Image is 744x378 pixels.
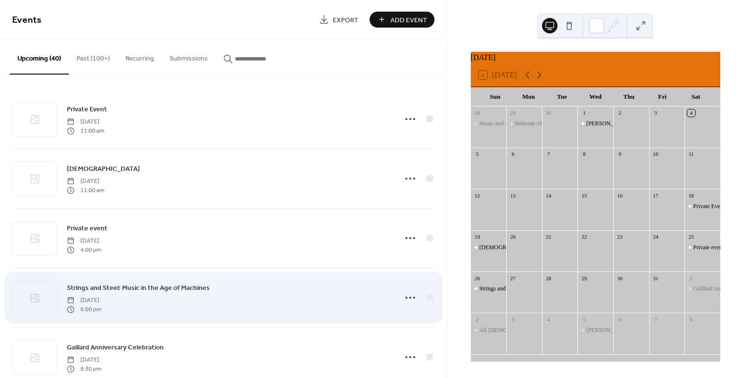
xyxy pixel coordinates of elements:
[612,87,646,106] div: Thu
[580,316,588,323] div: 5
[687,274,695,282] div: 1
[471,120,507,128] div: Music and Museum: Body in Motion
[474,109,481,117] div: 28
[474,151,481,158] div: 5
[616,316,623,323] div: 6
[616,274,623,282] div: 30
[506,120,542,128] div: Belmont Abbey- piano trios.
[515,120,581,128] div: Belmont Abbey- piano trios.
[67,237,101,245] span: [DATE]
[479,87,512,106] div: Sun
[12,11,42,30] span: Events
[684,243,720,252] div: Private event
[509,316,516,323] div: 3
[652,233,659,241] div: 24
[370,12,434,28] button: Add Event
[67,296,101,305] span: [DATE]
[67,164,140,174] span: [DEMOGRAPHIC_DATA]
[67,104,107,115] a: Private Event
[474,192,481,199] div: 12
[67,163,140,174] a: [DEMOGRAPHIC_DATA]
[580,192,588,199] div: 15
[480,120,566,128] div: Music and Museum: Body in Motion
[480,243,544,252] div: [DEMOGRAPHIC_DATA]
[480,285,592,293] div: Strings and Steel: Music in the Age of Machines
[67,356,101,364] span: [DATE]
[545,109,552,117] div: 30
[580,109,588,117] div: 1
[687,192,695,199] div: 18
[67,245,101,254] span: 4:00 pm
[471,52,720,63] div: [DATE]
[652,316,659,323] div: 7
[471,243,507,252] div: Covenant Presbyterian Church
[67,305,101,314] span: 6:00 pm
[616,233,623,241] div: 23
[616,151,623,158] div: 9
[577,326,613,334] div: Myers Park Country Club Music Lecture 4 part series
[580,274,588,282] div: 29
[67,126,104,135] span: 11:00 am
[10,39,69,75] button: Upcoming (40)
[652,151,659,158] div: 10
[687,151,695,158] div: 11
[687,316,695,323] div: 8
[652,192,659,199] div: 17
[509,109,516,117] div: 29
[652,109,659,117] div: 3
[67,186,104,195] span: 11:00 am
[390,15,427,25] span: Add Event
[67,343,164,353] span: Gaillard Anniversary Celebration
[693,202,725,211] div: Private Event
[545,151,552,158] div: 7
[69,39,118,74] button: Past (100+)
[67,105,107,115] span: Private Event
[471,326,507,334] div: All Saint’s Episcopal Church in Concord
[67,118,104,126] span: [DATE]
[684,285,720,293] div: Gaillard Anniversary Celebration
[512,87,545,106] div: Mon
[693,243,724,252] div: Private event
[586,326,743,334] div: [PERSON_NAME] Park Country Club Music Lecture 4 part series
[67,342,164,353] a: Gaillard Anniversary Celebration
[67,177,104,186] span: [DATE]
[474,316,481,323] div: 2
[545,87,579,106] div: Tue
[333,15,358,25] span: Export
[67,282,210,293] a: Strings and Steel: Music in the Age of Machines
[545,233,552,241] div: 21
[616,109,623,117] div: 2
[545,316,552,323] div: 4
[162,39,216,74] button: Submissions
[312,12,366,28] a: Export
[509,233,516,241] div: 20
[474,274,481,282] div: 26
[545,274,552,282] div: 28
[580,233,588,241] div: 22
[545,192,552,199] div: 14
[616,192,623,199] div: 16
[67,364,101,373] span: 8:30 pm
[580,151,588,158] div: 8
[474,233,481,241] div: 19
[480,326,620,334] div: All [DEMOGRAPHIC_DATA] in [GEOGRAPHIC_DATA]
[509,151,516,158] div: 6
[577,120,613,128] div: Myers Park Country Club Music Lecture 4 part series
[687,233,695,241] div: 25
[509,274,516,282] div: 27
[509,192,516,199] div: 13
[118,39,162,74] button: Recurring
[67,223,108,234] a: Private event
[646,87,679,106] div: Fri
[579,87,612,106] div: Wed
[687,109,695,117] div: 4
[652,274,659,282] div: 31
[67,224,108,234] span: Private event
[679,87,713,106] div: Sat
[586,120,743,128] div: [PERSON_NAME] Park Country Club Music Lecture 4 part series
[684,202,720,211] div: Private Event
[471,285,507,293] div: Strings and Steel: Music in the Age of Machines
